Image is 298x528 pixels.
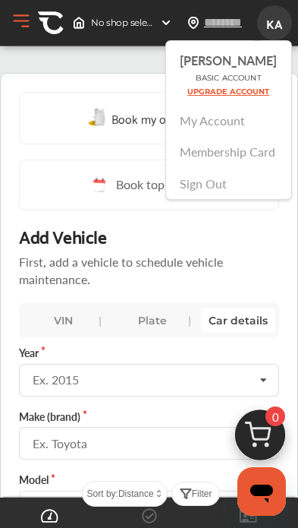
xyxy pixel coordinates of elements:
[10,10,33,33] button: Open Menu
[261,9,288,37] span: KA
[265,406,285,426] span: 0
[19,160,279,210] a: Book top services
[180,175,227,192] a: Sign Out
[160,17,172,29] img: header-down-arrow.9dd2ce7d.svg
[73,17,85,29] img: header-home-logo.8d720a4f.svg
[19,409,279,424] label: Make (brand)
[19,345,279,360] label: Year
[33,438,87,450] div: Ex. Toyota
[201,308,276,333] div: Car details
[91,17,154,29] span: No shop selected
[19,472,279,487] label: Model
[180,87,278,96] span: Upgrade Account
[237,467,286,516] iframe: Button to launch messaging window
[19,253,279,288] p: First, add a vehicle to schedule vehicle maintenance.
[33,374,79,386] div: Ex. 2015
[88,109,108,128] img: oil-change.e5047c97.svg
[116,175,210,194] span: Book top services
[115,308,189,333] div: Plate
[89,175,108,194] img: cal_icon.0803b883.svg
[180,143,276,160] a: Membership Card
[111,108,211,128] span: Book my oil change
[180,73,278,83] span: Basic Account
[27,308,100,333] div: VIN
[19,226,106,247] p: Add Vehicle
[180,112,246,129] a: My Account
[38,10,64,36] img: CA-Icon.89b5b008.svg
[180,53,278,69] div: [PERSON_NAME]
[88,108,211,128] a: Book my oil change
[187,17,199,29] img: location_vector.a44bc228.svg
[224,403,296,476] img: cart_icon.3d0951e8.svg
